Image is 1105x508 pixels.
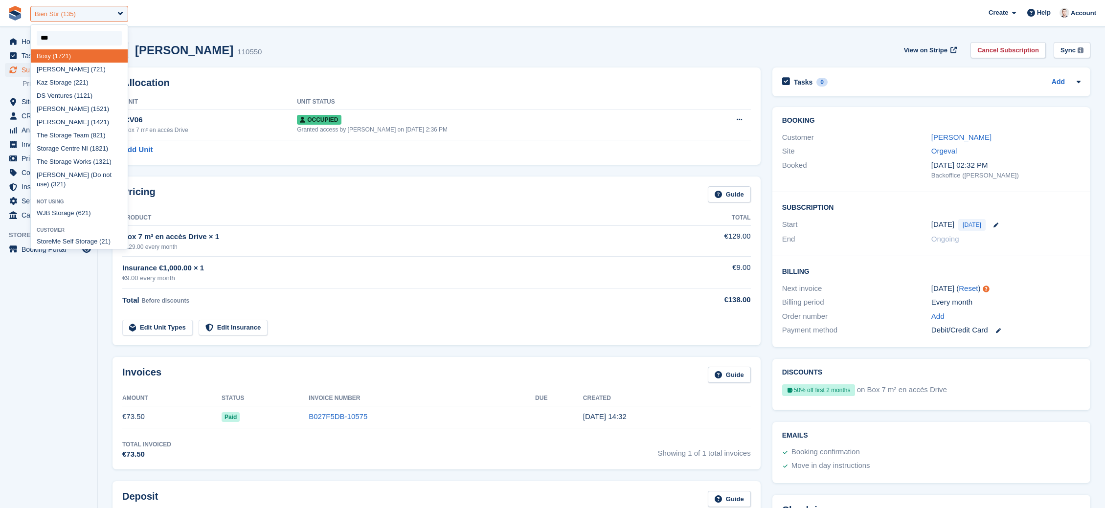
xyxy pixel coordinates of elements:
[22,243,80,256] span: Booking Portal
[31,206,128,220] div: WJB Storage (6
[5,109,92,123] a: menu
[96,66,106,73] span: 21)
[122,406,222,428] td: €73.50
[141,297,189,304] span: Before discounts
[22,95,80,109] span: Sites
[96,132,106,139] span: 21)
[1052,77,1065,88] a: Add
[135,44,233,57] h2: [PERSON_NAME]
[23,78,92,89] a: Price increases NEW
[122,273,654,283] div: €9.00 every month
[31,76,128,89] div: Kaz Storage (2
[782,432,1081,440] h2: Emails
[22,208,80,222] span: Capital
[199,320,268,336] a: Edit Insurance
[22,109,80,123] span: CRM
[31,227,128,233] div: Customer
[22,166,80,179] span: Coupons
[22,35,80,48] span: Home
[22,137,80,151] span: Invoices
[83,92,92,99] span: 21)
[79,79,89,86] span: 21)
[31,102,128,115] div: [PERSON_NAME] (15
[31,155,128,168] div: The Storage Works (13
[222,391,309,406] th: Status
[31,235,128,248] div: StoreMe Self Storage (
[782,297,931,308] div: Billing period
[99,145,108,152] span: 21)
[1078,47,1083,53] img: icon-info-grey-7440780725fd019a000dd9b08b2336e03edf1995a4989e88bcd33f0948082b44.svg
[297,94,696,110] th: Unit Status
[5,180,92,194] a: menu
[654,210,750,226] th: Total
[122,491,158,507] h2: Deposit
[931,171,1081,180] div: Backoffice ([PERSON_NAME])
[56,180,66,188] span: 21)
[31,199,128,204] div: Not using
[31,49,128,63] div: Boxy (17
[122,243,654,251] div: €129.00 every month
[122,263,654,274] div: Insurance €1,000.00 × 1
[22,49,80,63] span: Tasks
[122,94,297,110] th: Unit
[100,105,109,112] span: 21)
[782,283,931,294] div: Next invoice
[122,391,222,406] th: Amount
[931,325,1081,336] div: Debit/Credit Card
[122,231,654,243] div: Box 7 m² en accès Drive × 1
[782,325,931,336] div: Payment method
[100,118,109,126] span: 21)
[8,6,23,21] img: stora-icon-8386f47178a22dfd0bd8f6a31ec36ba5ce8667c1dd55bd0f319d3a0aa187defe.svg
[35,9,76,19] div: Bien Sûr (135)
[5,95,92,109] a: menu
[782,160,931,180] div: Booked
[708,186,751,202] a: Guide
[904,45,947,55] span: View on Stripe
[5,152,92,165] a: menu
[782,146,931,157] div: Site
[5,35,92,48] a: menu
[22,152,80,165] span: Pricing
[791,446,860,458] div: Booking confirmation
[931,297,1081,308] div: Every month
[654,294,750,306] div: €138.00
[654,257,750,288] td: €9.00
[122,367,161,383] h2: Invoices
[122,210,654,226] th: Product
[931,219,954,230] time: 2025-09-25 23:00:00 UTC
[958,219,986,231] span: [DATE]
[782,369,1081,376] h2: Discounts
[124,114,297,126] div: CV06
[782,117,1081,125] h2: Booking
[782,311,931,322] div: Order number
[5,194,92,208] a: menu
[5,137,92,151] a: menu
[22,123,80,137] span: Analytics
[782,202,1081,212] h2: Subscription
[1060,45,1076,55] div: Sync
[535,391,583,406] th: Due
[122,77,751,88] h2: Allocation
[124,126,297,134] div: Box 7 m² en accès Drive
[931,133,992,141] a: [PERSON_NAME]
[122,449,171,460] div: €73.50
[5,63,92,77] a: menu
[989,8,1008,18] span: Create
[782,266,1081,276] h2: Billing
[102,158,112,165] span: 21)
[1071,8,1096,18] span: Account
[31,129,128,142] div: The Storage Team (8
[82,209,91,217] span: 21)
[297,125,696,134] div: Granted access by [PERSON_NAME] on [DATE] 2:36 PM
[22,63,80,77] span: Subscriptions
[122,440,171,449] div: Total Invoiced
[5,243,92,256] a: menu
[122,320,193,336] a: Edit Unit Types
[931,235,959,243] span: Ongoing
[782,384,855,396] div: 50% off first 2 months
[122,296,139,304] span: Total
[970,42,1046,58] a: Cancel Subscription
[931,283,1081,294] div: [DATE] ( )
[708,367,751,383] a: Guide
[309,391,535,406] th: Invoice Number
